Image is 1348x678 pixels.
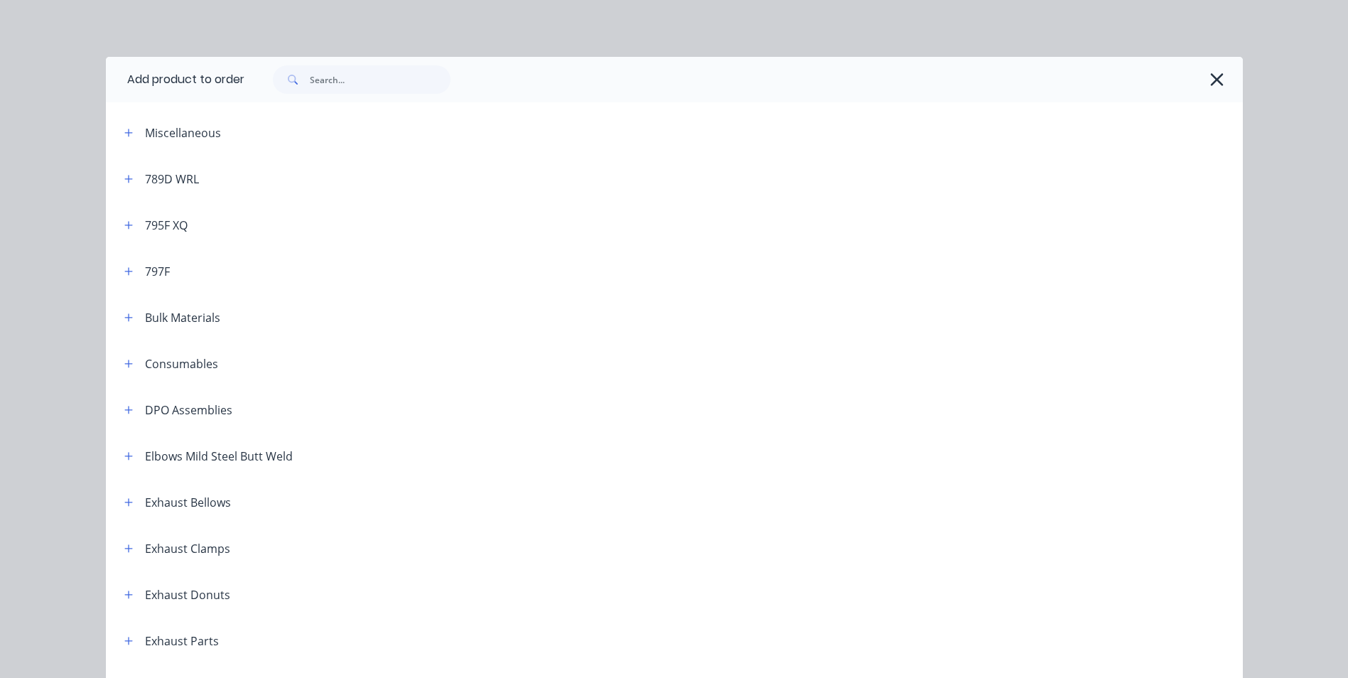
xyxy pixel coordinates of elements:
[145,494,231,511] div: Exhaust Bellows
[310,65,451,94] input: Search...
[145,217,188,234] div: 795F XQ
[145,540,230,557] div: Exhaust Clamps
[106,57,244,102] div: Add product to order
[145,633,219,650] div: Exhaust Parts
[145,586,230,603] div: Exhaust Donuts
[145,355,218,372] div: Consumables
[145,448,293,465] div: Elbows Mild Steel Butt Weld
[145,309,220,326] div: Bulk Materials
[145,402,232,419] div: DPO Assemblies
[145,124,221,141] div: Miscellaneous
[145,263,170,280] div: 797F
[145,171,199,188] div: 789D WRL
